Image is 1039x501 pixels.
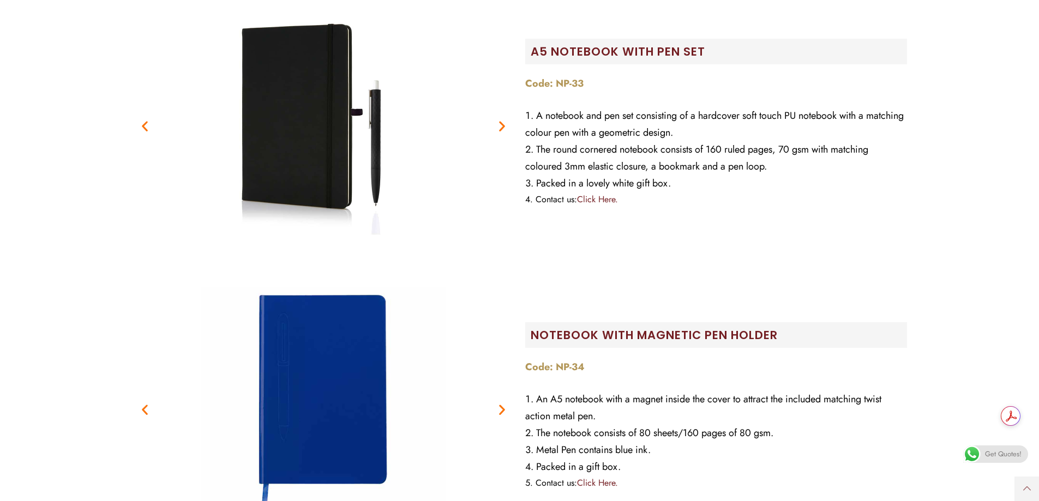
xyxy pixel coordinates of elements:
[577,193,618,206] a: Click Here.
[525,192,907,207] li: Contact us:
[138,403,152,417] div: Previous slide
[985,445,1022,463] span: Get Quotes!
[525,392,881,423] span: An A5 notebook with a magnet inside the cover to attract the included matching twist action metal...
[531,44,907,59] h2: A5 Notebook With Pen Set
[525,142,868,173] span: The round cornered notebook consists of 160 ruled pages, 70 gsm with matching coloured 3mm elasti...
[531,328,907,342] h2: Notebook with magnetic pen holder
[536,426,773,440] span: The notebook consists of 80 sheets/160 pages of 80 gsm.
[495,403,509,417] div: Next slide
[525,360,585,374] strong: Code: NP-34
[536,176,671,190] span: Packed in a lovely white gift box.
[525,475,907,491] li: Contact us:
[536,460,621,474] span: Packed in a gift box.
[525,108,904,140] span: A notebook and pen set consisting of a hardcover soft touch PU notebook with a matching colour pe...
[525,76,584,90] strong: Code: NP-33
[577,476,618,489] a: Click Here.
[138,119,152,133] div: Previous slide
[536,443,651,457] span: Metal Pen contains blue ink.
[495,119,509,133] div: Next slide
